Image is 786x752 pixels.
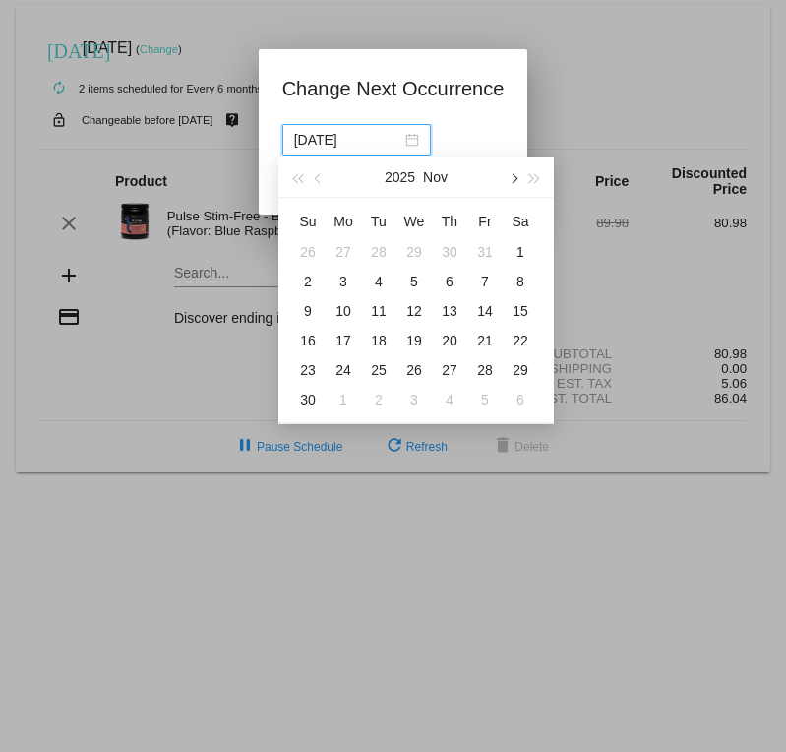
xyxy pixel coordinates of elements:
[290,296,326,326] td: 11/9/2025
[326,206,361,237] th: Mon
[503,385,538,414] td: 12/6/2025
[402,240,426,264] div: 29
[438,388,461,411] div: 4
[467,355,503,385] td: 11/28/2025
[467,385,503,414] td: 12/5/2025
[361,267,396,296] td: 11/4/2025
[296,270,320,293] div: 2
[290,206,326,237] th: Sun
[396,206,432,237] th: Wed
[509,358,532,382] div: 29
[438,358,461,382] div: 27
[332,388,355,411] div: 1
[473,388,497,411] div: 5
[432,267,467,296] td: 11/6/2025
[396,237,432,267] td: 10/29/2025
[326,296,361,326] td: 11/10/2025
[296,358,320,382] div: 23
[509,388,532,411] div: 6
[509,240,532,264] div: 1
[503,326,538,355] td: 11/22/2025
[326,237,361,267] td: 10/27/2025
[296,240,320,264] div: 26
[402,358,426,382] div: 26
[503,267,538,296] td: 11/8/2025
[361,385,396,414] td: 12/2/2025
[367,240,391,264] div: 28
[432,237,467,267] td: 10/30/2025
[467,206,503,237] th: Fri
[332,358,355,382] div: 24
[438,299,461,323] div: 13
[402,329,426,352] div: 19
[290,267,326,296] td: 11/2/2025
[367,329,391,352] div: 18
[367,299,391,323] div: 11
[286,157,308,197] button: Last year (Control + left)
[332,270,355,293] div: 3
[296,329,320,352] div: 16
[423,157,448,197] button: Nov
[367,388,391,411] div: 2
[361,237,396,267] td: 10/28/2025
[438,270,461,293] div: 6
[332,329,355,352] div: 17
[402,299,426,323] div: 12
[509,270,532,293] div: 8
[282,73,505,104] h1: Change Next Occurrence
[473,358,497,382] div: 28
[503,355,538,385] td: 11/29/2025
[502,157,523,197] button: Next month (PageDown)
[326,267,361,296] td: 11/3/2025
[467,267,503,296] td: 11/7/2025
[503,206,538,237] th: Sat
[503,296,538,326] td: 11/15/2025
[467,326,503,355] td: 11/21/2025
[396,355,432,385] td: 11/26/2025
[326,326,361,355] td: 11/17/2025
[438,329,461,352] div: 20
[402,270,426,293] div: 5
[367,358,391,382] div: 25
[432,326,467,355] td: 11/20/2025
[396,296,432,326] td: 11/12/2025
[361,206,396,237] th: Tue
[290,355,326,385] td: 11/23/2025
[467,296,503,326] td: 11/14/2025
[473,270,497,293] div: 7
[503,237,538,267] td: 11/1/2025
[294,129,401,151] input: Select date
[396,385,432,414] td: 12/3/2025
[326,355,361,385] td: 11/24/2025
[402,388,426,411] div: 3
[432,385,467,414] td: 12/4/2025
[509,299,532,323] div: 15
[473,329,497,352] div: 21
[326,385,361,414] td: 12/1/2025
[290,237,326,267] td: 10/26/2025
[361,326,396,355] td: 11/18/2025
[509,329,532,352] div: 22
[308,157,330,197] button: Previous month (PageUp)
[367,270,391,293] div: 4
[524,157,546,197] button: Next year (Control + right)
[473,240,497,264] div: 31
[361,296,396,326] td: 11/11/2025
[290,326,326,355] td: 11/16/2025
[296,299,320,323] div: 9
[396,326,432,355] td: 11/19/2025
[290,385,326,414] td: 11/30/2025
[332,240,355,264] div: 27
[438,240,461,264] div: 30
[361,355,396,385] td: 11/25/2025
[473,299,497,323] div: 14
[432,296,467,326] td: 11/13/2025
[385,157,415,197] button: 2025
[396,267,432,296] td: 11/5/2025
[296,388,320,411] div: 30
[432,355,467,385] td: 11/27/2025
[467,237,503,267] td: 10/31/2025
[432,206,467,237] th: Thu
[332,299,355,323] div: 10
